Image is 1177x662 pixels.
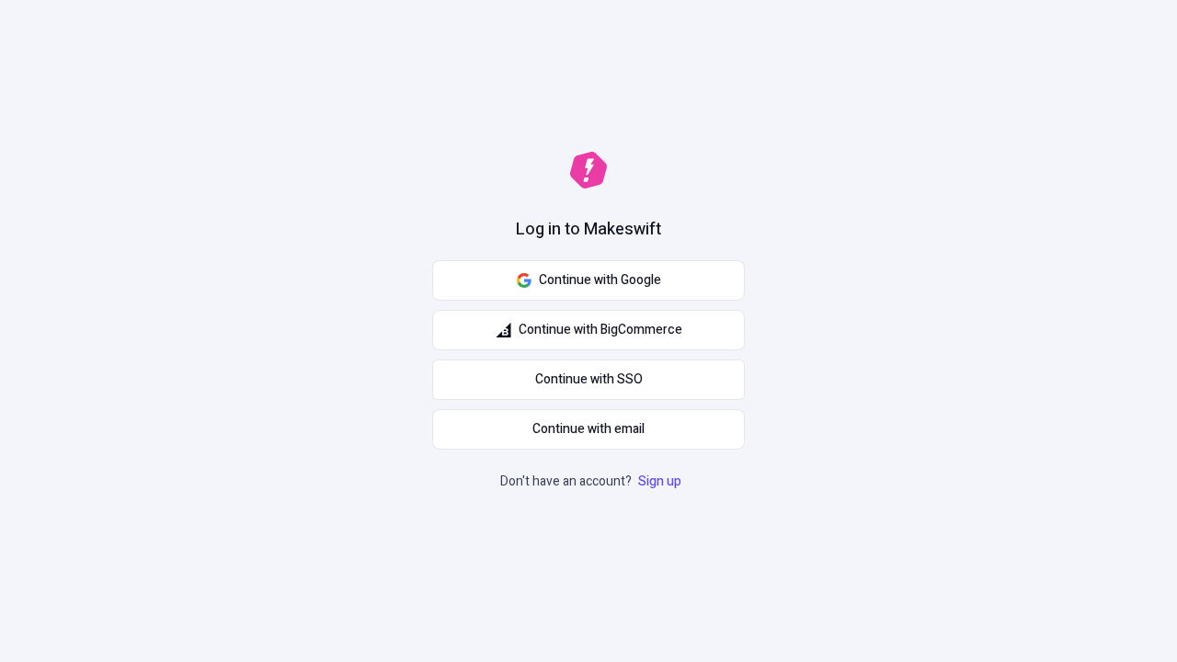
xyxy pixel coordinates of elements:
button: Continue with BigCommerce [432,310,745,350]
span: Continue with BigCommerce [519,320,682,340]
a: Sign up [634,472,685,491]
span: Continue with email [532,419,645,439]
h1: Log in to Makeswift [516,218,661,242]
button: Continue with email [432,409,745,450]
span: Continue with Google [539,270,661,291]
p: Don't have an account? [500,472,685,492]
button: Continue with Google [432,260,745,301]
a: Continue with SSO [432,360,745,400]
